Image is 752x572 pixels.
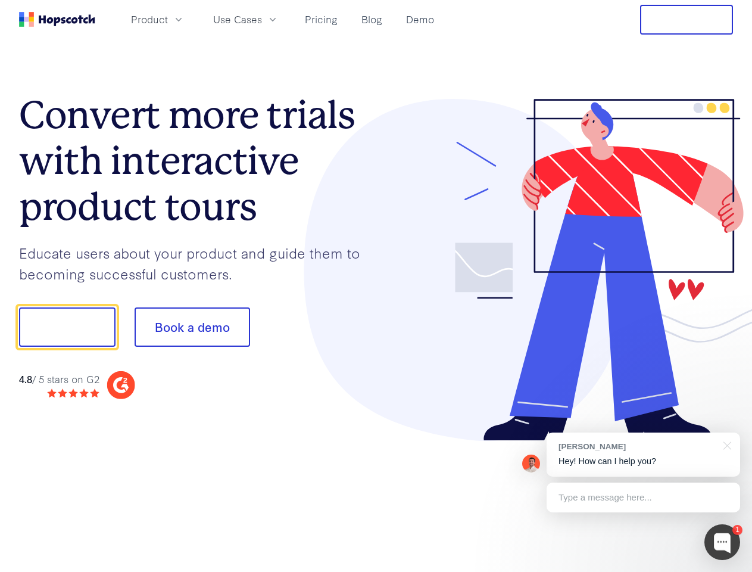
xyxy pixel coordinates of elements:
button: Free Trial [640,5,733,35]
div: Type a message here... [547,483,740,512]
h1: Convert more trials with interactive product tours [19,92,376,229]
strong: 4.8 [19,372,32,386]
div: 1 [732,525,742,535]
span: Product [131,12,168,27]
p: Educate users about your product and guide them to becoming successful customers. [19,243,376,284]
button: Book a demo [135,307,250,347]
img: Mark Spera [522,455,540,472]
span: Use Cases [213,12,262,27]
a: Home [19,12,95,27]
div: / 5 stars on G2 [19,372,99,387]
div: [PERSON_NAME] [558,441,716,452]
a: Pricing [300,10,342,29]
button: Show me! [19,307,116,347]
a: Blog [357,10,387,29]
button: Use Cases [206,10,286,29]
button: Product [124,10,192,29]
a: Demo [401,10,439,29]
p: Hey! How can I help you? [558,455,728,468]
